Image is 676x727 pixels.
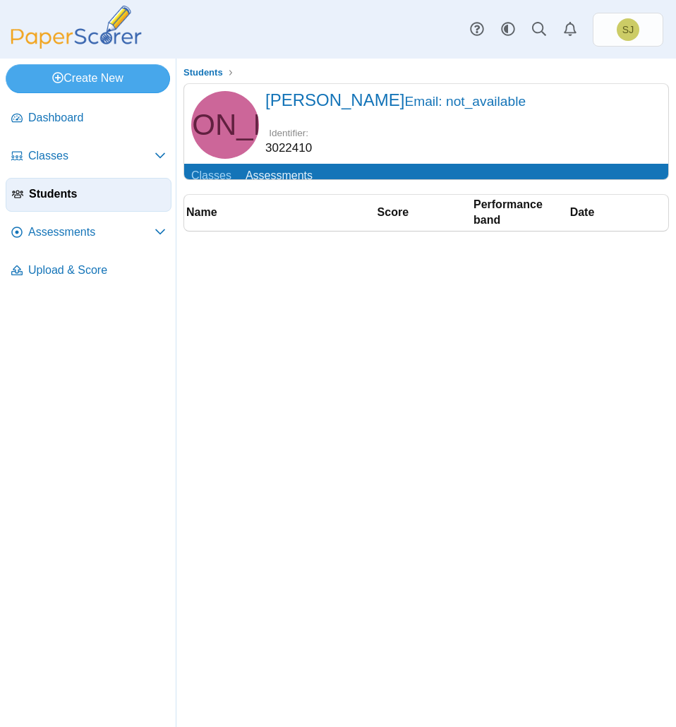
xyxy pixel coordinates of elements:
[6,254,171,288] a: Upload & Score
[28,148,155,164] span: Classes
[6,216,171,250] a: Assessments
[593,13,663,47] a: Stacey Johnson
[183,67,223,78] span: Students
[6,39,147,51] a: PaperScorer
[265,90,526,109] span: [PERSON_NAME]
[28,263,166,278] span: Upload & Score
[404,94,526,109] small: Email: not_available
[265,140,312,157] dd: 3022410
[6,64,170,92] a: Create New
[239,164,320,190] a: Assessments
[6,178,171,212] a: Students
[377,196,471,229] th: Score
[265,126,312,140] dt: Identifier:
[555,14,586,45] a: Alerts
[186,196,375,229] th: Name
[6,6,147,49] img: PaperScorer
[28,224,155,240] span: Assessments
[622,25,634,35] span: Stacey Johnson
[617,18,639,41] span: Stacey Johnson
[569,196,664,229] th: Date
[184,164,239,190] a: Classes
[6,140,171,174] a: Classes
[180,64,227,82] a: Students
[29,186,165,202] span: Students
[28,110,166,126] span: Dashboard
[103,110,346,140] span: Jasmine Arredondo Delgado
[473,196,568,229] th: Performance band
[6,102,171,136] a: Dashboard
